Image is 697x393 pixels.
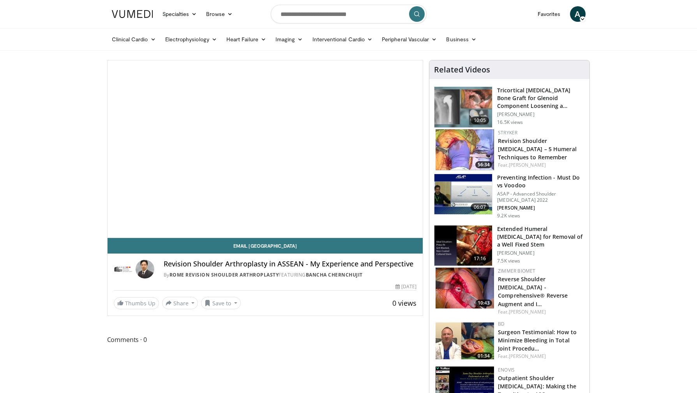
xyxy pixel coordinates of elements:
[434,225,585,266] a: 17:16 Extended Humeral [MEDICAL_DATA] for Removal of a Well Fixed Stem [PERSON_NAME] 7.5K views
[434,174,585,219] a: 06:07 Preventing Infection - Must Do vs Voodoo ASAP - Advanced Shoulder [MEDICAL_DATA] 2022 [PERS...
[107,335,423,345] span: Comments 0
[497,250,585,256] p: [PERSON_NAME]
[497,111,585,118] p: [PERSON_NAME]
[436,268,494,308] img: dc30e337-3fc0-4f9f-a6f8-53184339cf06.150x105_q85_crop-smart_upscale.jpg
[271,5,427,23] input: Search topics, interventions
[164,271,417,278] div: By FEATURING
[471,255,489,263] span: 17:16
[441,32,481,47] a: Business
[497,191,585,203] p: ASAP - Advanced Shoulder [MEDICAL_DATA] 2022
[112,10,153,18] img: VuMedi Logo
[498,367,515,373] a: Enovis
[164,260,417,268] h4: Revision Shoulder Arthroplasty in ASSEAN - My Experience and Perspective
[509,353,546,360] a: [PERSON_NAME]
[436,129,494,170] a: 56:34
[498,137,577,161] a: Revision Shoulder [MEDICAL_DATA] – 5 Humeral Techniques to Remember
[114,260,132,278] img: Rome Revision Shoulder Arthroplasty
[498,308,583,315] div: Feat.
[114,297,159,309] a: Thumbs Up
[161,32,222,47] a: Electrophysiology
[434,65,490,74] h4: Related Videos
[498,353,583,360] div: Feat.
[436,129,494,170] img: 13e13d31-afdc-4990-acd0-658823837d7a.150x105_q85_crop-smart_upscale.jpg
[169,271,279,278] a: Rome Revision Shoulder Arthroplasty
[498,268,535,274] a: Zimmer Biomet
[434,86,585,128] a: 10:05 Tricortical [MEDICAL_DATA] Bone Graft for Glenoid Component Loosening a… [PERSON_NAME] 16.5...
[498,275,568,307] a: Reverse Shoulder [MEDICAL_DATA] - Comprehensive® Reverse Augment and I…
[475,300,492,307] span: 10:43
[136,260,154,278] img: Avatar
[107,32,161,47] a: Clinical Cardio
[497,225,585,248] h3: Extended Humeral [MEDICAL_DATA] for Removal of a Well Fixed Stem
[497,213,520,219] p: 9.2K views
[162,297,198,309] button: Share
[509,162,546,168] a: [PERSON_NAME]
[392,298,416,308] span: 0 views
[201,297,241,309] button: Save to
[475,161,492,168] span: 56:34
[395,283,416,290] div: [DATE]
[158,6,202,22] a: Specialties
[498,129,517,136] a: Stryker
[475,352,492,360] span: 01:34
[498,328,577,352] a: Surgeon Testimonial: How to Minimize Bleeding in Total Joint Procedu…
[434,174,492,215] img: aae374fe-e30c-4d93-85d1-1c39c8cb175f.150x105_q85_crop-smart_upscale.jpg
[436,321,494,361] a: 01:34
[222,32,271,47] a: Heart Failure
[434,87,492,127] img: 54195_0000_3.png.150x105_q85_crop-smart_upscale.jpg
[436,268,494,308] a: 10:43
[271,32,308,47] a: Imaging
[498,162,583,169] div: Feat.
[108,60,423,238] video-js: Video Player
[498,321,505,327] a: BD
[306,271,363,278] a: Bancha Chernchujit
[471,203,489,211] span: 06:07
[108,238,423,254] a: Email [GEOGRAPHIC_DATA]
[497,258,520,264] p: 7.5K views
[377,32,441,47] a: Peripheral Vascular
[201,6,237,22] a: Browse
[497,174,585,189] h3: Preventing Infection - Must Do vs Voodoo
[436,321,494,361] img: 484572c5-16b5-4a1e-b092-6b2df150b2b0.150x105_q85_crop-smart_upscale.jpg
[497,119,523,125] p: 16.5K views
[308,32,378,47] a: Interventional Cardio
[533,6,565,22] a: Favorites
[434,226,492,266] img: 0bf4b0fb-158d-40fd-8840-cd37d1d3604d.150x105_q85_crop-smart_upscale.jpg
[509,308,546,315] a: [PERSON_NAME]
[497,205,585,211] p: [PERSON_NAME]
[570,6,586,22] a: A
[471,116,489,124] span: 10:05
[497,86,585,110] h3: Tricortical [MEDICAL_DATA] Bone Graft for Glenoid Component Loosening a…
